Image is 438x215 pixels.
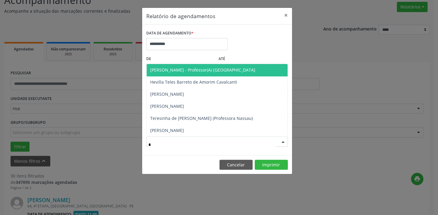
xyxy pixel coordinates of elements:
button: Cancelar [219,160,253,170]
button: Close [280,8,292,23]
h5: Relatório de agendamentos [146,12,215,20]
span: Hevilla Teles Barreto de Amorim Cavalcanti [150,79,237,85]
span: [PERSON_NAME] [150,103,184,109]
label: ATÉ [219,54,288,64]
label: De [146,54,216,64]
span: [PERSON_NAME] [150,91,184,97]
span: Teresinha de [PERSON_NAME] (Professora Nassau) [150,115,253,121]
label: DATA DE AGENDAMENTO [146,29,194,38]
span: [PERSON_NAME] [150,127,184,133]
span: [PERSON_NAME] - Professor(A) [GEOGRAPHIC_DATA] [150,67,255,73]
button: Imprimir [255,160,288,170]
